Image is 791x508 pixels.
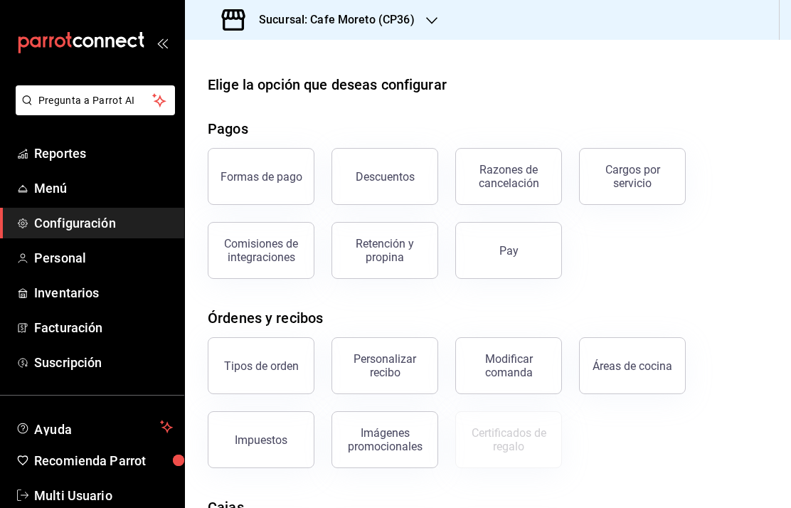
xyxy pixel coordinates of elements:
span: Inventarios [34,283,173,302]
div: Personalizar recibo [341,352,429,379]
div: Imágenes promocionales [341,426,429,453]
button: Razones de cancelación [455,148,562,205]
span: Multi Usuario [34,486,173,505]
div: Descuentos [356,170,415,184]
span: Suscripción [34,353,173,372]
button: open_drawer_menu [156,37,168,48]
button: Personalizar recibo [331,337,438,394]
button: Formas de pago [208,148,314,205]
span: Menú [34,179,173,198]
button: Descuentos [331,148,438,205]
div: Retención y propina [341,237,429,264]
span: Recomienda Parrot [34,451,173,470]
span: Facturación [34,318,173,337]
button: Comisiones de integraciones [208,222,314,279]
div: Certificados de regalo [464,426,553,453]
span: Ayuda [34,418,154,435]
div: Razones de cancelación [464,163,553,190]
a: Pregunta a Parrot AI [10,103,175,118]
button: Tipos de orden [208,337,314,394]
div: Pagos [208,118,248,139]
div: Cargos por servicio [588,163,676,190]
button: Pay [455,222,562,279]
button: Pregunta a Parrot AI [16,85,175,115]
div: Órdenes y recibos [208,307,323,329]
h3: Sucursal: Cafe Moreto (CP36) [248,11,415,28]
div: Tipos de orden [224,359,299,373]
span: Pregunta a Parrot AI [38,93,153,108]
button: Áreas de cocina [579,337,686,394]
div: Elige la opción que deseas configurar [208,74,447,95]
button: Impuestos [208,411,314,468]
button: Retención y propina [331,222,438,279]
button: Certificados de regalo [455,411,562,468]
div: Modificar comanda [464,352,553,379]
span: Configuración [34,213,173,233]
div: Formas de pago [221,170,302,184]
div: Áreas de cocina [593,359,672,373]
div: Impuestos [235,433,287,447]
button: Imágenes promocionales [331,411,438,468]
button: Cargos por servicio [579,148,686,205]
div: Comisiones de integraciones [217,237,305,264]
div: Pay [499,244,519,258]
span: Reportes [34,144,173,163]
span: Personal [34,248,173,268]
button: Modificar comanda [455,337,562,394]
